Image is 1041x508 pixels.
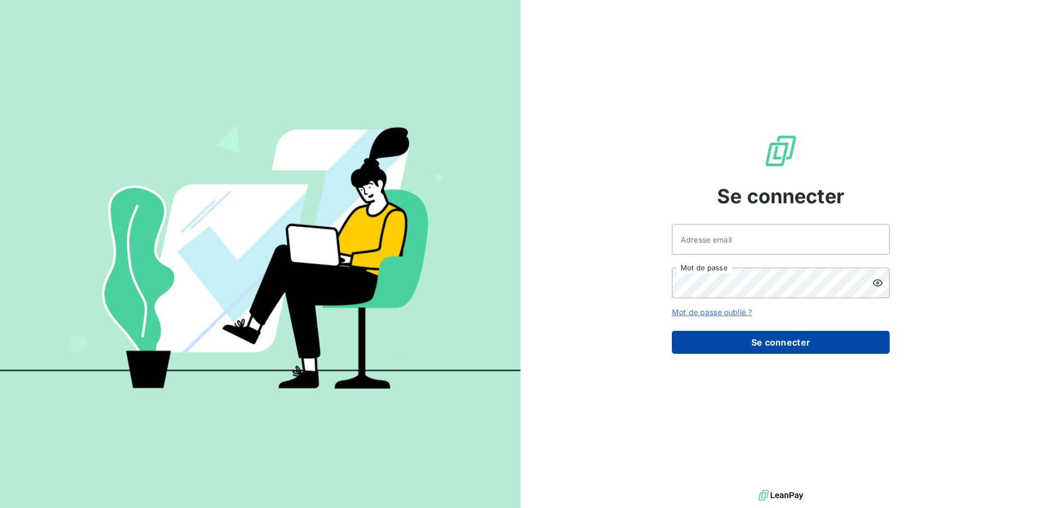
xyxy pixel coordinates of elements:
[717,182,844,211] span: Se connecter
[672,224,890,255] input: placeholder
[672,307,752,317] a: Mot de passe oublié ?
[763,134,798,168] img: Logo LeanPay
[758,487,803,504] img: logo
[672,331,890,354] button: Se connecter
